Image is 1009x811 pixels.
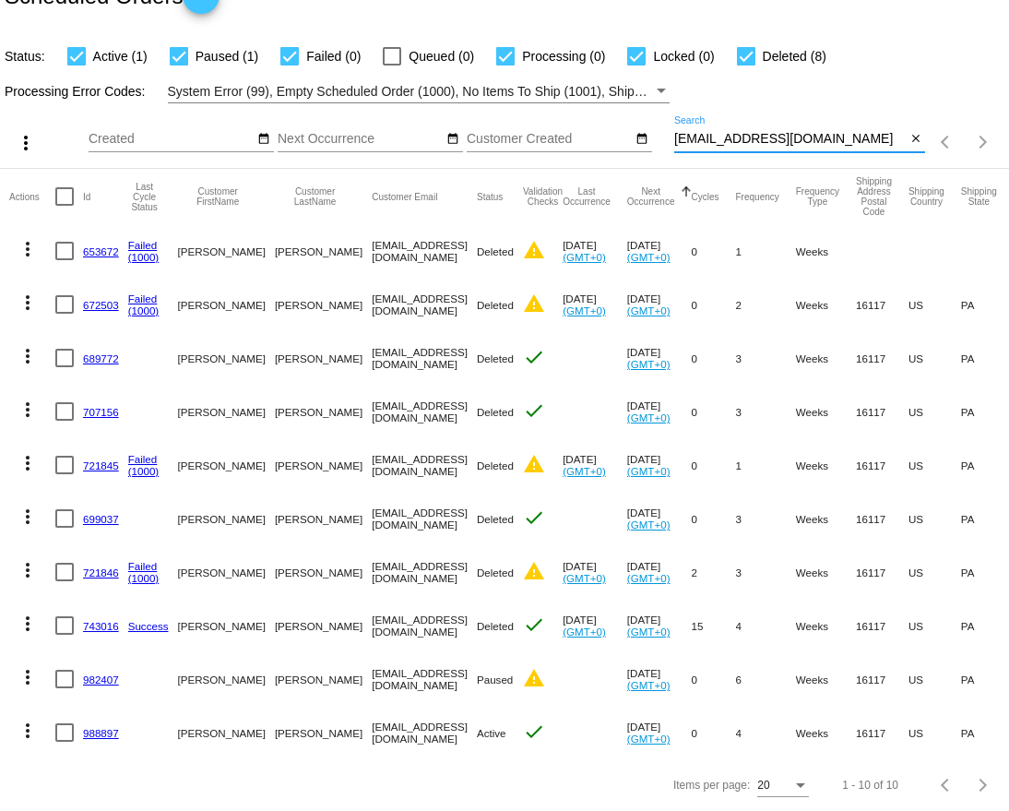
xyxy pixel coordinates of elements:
span: Active [477,727,506,739]
a: (GMT+0) [627,304,671,316]
mat-cell: [DATE] [627,331,692,385]
mat-cell: US [908,278,961,331]
mat-cell: [PERSON_NAME] [178,278,275,331]
mat-cell: [PERSON_NAME] [275,599,372,652]
mat-cell: 2 [736,278,796,331]
mat-cell: [EMAIL_ADDRESS][DOMAIN_NAME] [372,545,477,599]
a: 988897 [83,727,119,739]
button: Change sorting for Id [83,191,90,202]
span: Active (1) [93,45,148,67]
mat-icon: check [523,400,545,422]
mat-cell: [PERSON_NAME] [178,706,275,759]
a: 721846 [83,567,119,578]
mat-cell: 16117 [856,706,908,759]
mat-cell: [DATE] [627,599,692,652]
mat-cell: US [908,652,961,706]
a: (GMT+0) [627,572,671,584]
span: Deleted [477,513,514,525]
button: Previous page [928,124,965,161]
span: Deleted [477,245,514,257]
mat-cell: 16117 [856,438,908,492]
mat-cell: 2 [692,545,736,599]
mat-cell: 3 [736,545,796,599]
mat-cell: [DATE] [563,278,627,331]
mat-cell: [DATE] [563,599,627,652]
mat-cell: Weeks [796,385,856,438]
mat-cell: US [908,438,961,492]
mat-cell: [PERSON_NAME] [178,385,275,438]
button: Change sorting for Status [477,191,503,202]
input: Created [89,132,255,147]
mat-cell: [EMAIL_ADDRESS][DOMAIN_NAME] [372,385,477,438]
mat-cell: US [908,545,961,599]
mat-cell: Weeks [796,278,856,331]
mat-cell: [PERSON_NAME] [178,545,275,599]
a: (GMT+0) [563,251,606,263]
a: (GMT+0) [627,626,671,638]
mat-cell: [DATE] [563,545,627,599]
mat-header-cell: Validation Checks [523,169,563,224]
a: Failed [128,239,158,251]
mat-cell: 3 [736,492,796,545]
mat-cell: [PERSON_NAME] [178,652,275,706]
mat-icon: check [523,721,545,743]
mat-cell: [EMAIL_ADDRESS][DOMAIN_NAME] [372,278,477,331]
a: (GMT+0) [627,411,671,423]
mat-cell: 0 [692,331,736,385]
mat-cell: 16117 [856,331,908,385]
mat-icon: check [523,346,545,368]
mat-icon: more_vert [17,345,39,367]
a: (1000) [128,251,160,263]
button: Change sorting for Frequency [736,191,779,202]
a: 653672 [83,245,119,257]
mat-cell: [DATE] [627,492,692,545]
mat-icon: warning [523,453,545,475]
mat-cell: 0 [692,278,736,331]
mat-icon: more_vert [17,399,39,421]
mat-cell: 6 [736,652,796,706]
a: (GMT+0) [563,304,606,316]
mat-cell: 16117 [856,385,908,438]
mat-cell: [PERSON_NAME] [178,438,275,492]
mat-cell: [DATE] [563,224,627,278]
mat-cell: [EMAIL_ADDRESS][DOMAIN_NAME] [372,706,477,759]
a: 982407 [83,674,119,686]
mat-cell: US [908,706,961,759]
mat-cell: [PERSON_NAME] [275,652,372,706]
mat-cell: [PERSON_NAME] [275,492,372,545]
button: Change sorting for LastOccurrenceUtc [563,186,611,207]
mat-cell: 4 [736,599,796,652]
mat-icon: check [523,614,545,636]
mat-icon: more_vert [17,720,39,742]
button: Change sorting for NextOccurrenceUtc [627,186,675,207]
span: Deleted [477,406,514,418]
a: Failed [128,453,158,465]
mat-cell: 16117 [856,652,908,706]
button: Previous page [928,767,965,804]
mat-cell: [DATE] [627,224,692,278]
span: Deleted [477,620,514,632]
mat-icon: date_range [446,132,459,147]
mat-cell: [PERSON_NAME] [275,438,372,492]
mat-cell: [DATE] [627,385,692,438]
mat-icon: warning [523,292,545,315]
button: Change sorting for Cycles [692,191,719,202]
a: (GMT+0) [563,465,606,477]
mat-cell: Weeks [796,331,856,385]
a: 707156 [83,406,119,418]
mat-cell: US [908,599,961,652]
div: 1 - 10 of 10 [842,779,898,792]
input: Next Occurrence [278,132,444,147]
mat-cell: 0 [692,438,736,492]
mat-cell: [DATE] [627,438,692,492]
mat-cell: [EMAIL_ADDRESS][DOMAIN_NAME] [372,331,477,385]
a: 699037 [83,513,119,525]
mat-cell: [DATE] [627,545,692,599]
button: Clear [906,130,925,149]
mat-cell: 3 [736,331,796,385]
button: Change sorting for ShippingState [961,186,997,207]
mat-cell: Weeks [796,545,856,599]
button: Change sorting for CustomerFirstName [178,186,258,207]
mat-cell: [DATE] [627,652,692,706]
a: (GMT+0) [627,733,671,745]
